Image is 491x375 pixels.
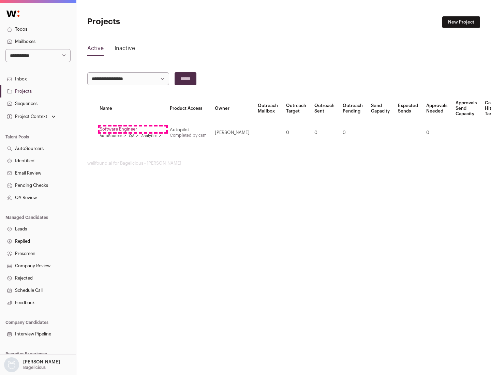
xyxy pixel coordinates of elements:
[170,133,207,137] a: Completed by csm
[442,16,480,28] a: New Project
[211,96,254,121] th: Owner
[166,96,211,121] th: Product Access
[3,7,23,20] img: Wellfound
[339,96,367,121] th: Outreach Pending
[422,121,451,145] td: 0
[310,121,339,145] td: 0
[115,44,135,55] a: Inactive
[3,357,61,372] button: Open dropdown
[141,133,161,139] a: Analytics ↗
[5,114,47,119] div: Project Context
[87,16,218,27] h1: Projects
[129,133,138,139] a: QA ↗
[87,44,104,55] a: Active
[170,127,207,133] div: Autopilot
[95,96,166,121] th: Name
[394,96,422,121] th: Expected Sends
[451,96,481,121] th: Approvals Send Capacity
[5,112,57,121] button: Open dropdown
[87,161,480,166] footer: wellfound:ai for Bagelicious - [PERSON_NAME]
[282,121,310,145] td: 0
[339,121,367,145] td: 0
[23,365,46,370] p: Bagelicious
[211,121,254,145] td: [PERSON_NAME]
[23,359,60,365] p: [PERSON_NAME]
[4,357,19,372] img: nopic.png
[310,96,339,121] th: Outreach Sent
[100,126,162,132] a: Software Engineer
[254,96,282,121] th: Outreach Mailbox
[367,96,394,121] th: Send Capacity
[422,96,451,121] th: Approvals Needed
[100,133,126,139] a: AutoSourcer ↗
[282,96,310,121] th: Outreach Target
